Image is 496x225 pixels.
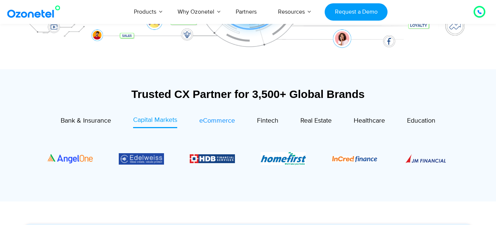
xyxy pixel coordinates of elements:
span: Fintech [257,117,278,125]
span: Education [407,117,435,125]
span: Real Estate [300,117,332,125]
a: Healthcare [354,115,385,128]
a: Bank & Insurance [61,115,111,128]
span: Healthcare [354,117,385,125]
a: eCommerce [199,115,235,128]
span: eCommerce [199,117,235,125]
a: Request a Demo [325,3,388,21]
div: Image Carousel [48,136,449,181]
a: Education [407,115,435,128]
span: Capital Markets [133,116,177,124]
div: Trusted CX Partner for 3,500+ Global Brands [22,88,474,101]
a: Fintech [257,115,278,128]
a: Real Estate [300,115,332,128]
a: Capital Markets [133,115,177,128]
span: Bank & Insurance [61,117,111,125]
